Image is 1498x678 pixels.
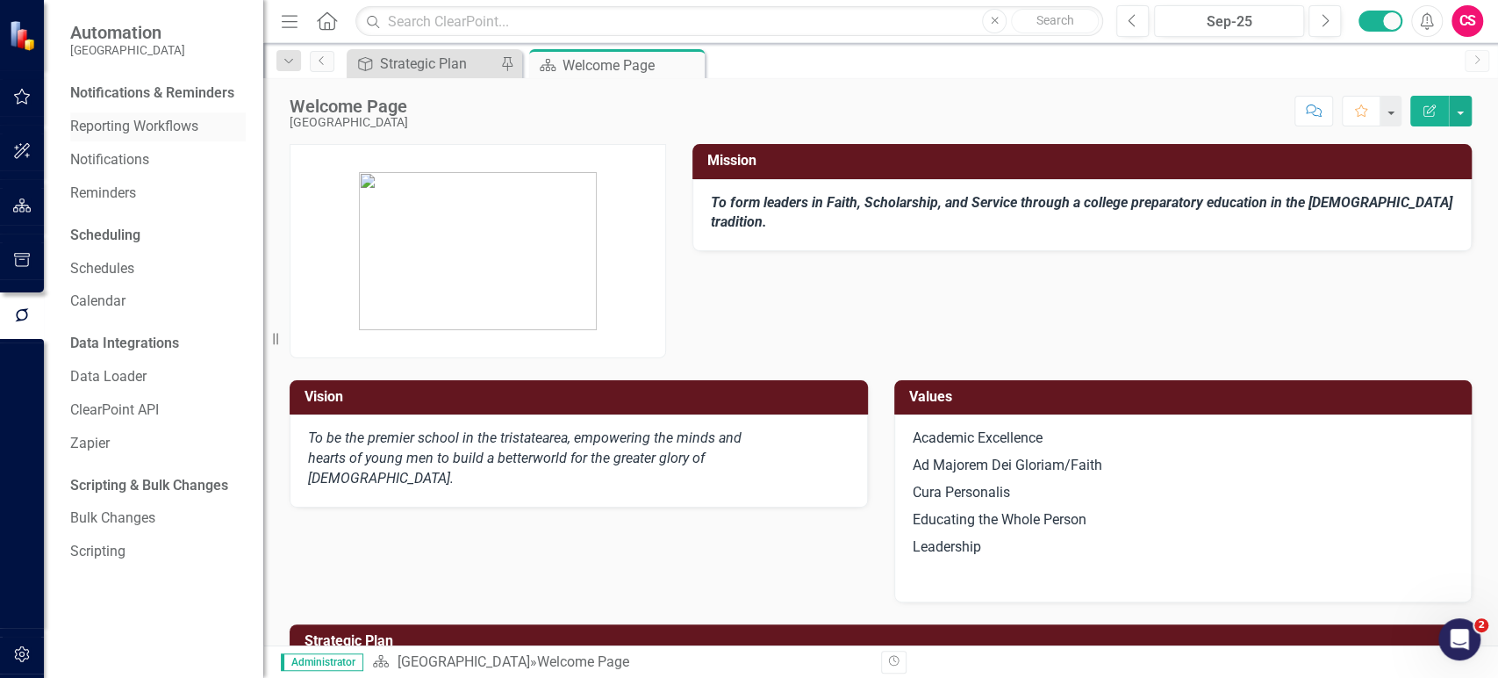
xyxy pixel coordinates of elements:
[70,367,246,387] a: Data Loader
[70,22,185,43] span: Automation
[913,452,1454,480] p: Ad Majorem Dei Gloriam/Faith
[308,450,705,487] em: world for the greater glory of [DEMOGRAPHIC_DATA].
[1011,9,1099,33] button: Search
[909,389,1464,405] h3: Values
[707,153,1463,169] h3: Mission
[70,542,246,562] a: Scripting
[351,53,496,75] a: Strategic Plan
[1451,5,1483,37] button: CS
[1474,618,1488,632] span: 2
[9,19,39,50] img: ClearPoint Strategy
[70,43,185,57] small: [GEOGRAPHIC_DATA]
[397,653,529,670] a: [GEOGRAPHIC_DATA]
[913,534,1454,561] p: Leadership
[281,653,363,671] span: Administrator
[542,429,742,446] em: area, empowering the minds and
[913,507,1454,534] p: Educating the Whole Person
[70,259,246,279] a: Schedules
[355,6,1103,37] input: Search ClearPoint...
[305,389,859,405] h3: Vision
[1154,5,1304,37] button: Sep-25
[290,97,408,116] div: Welcome Page
[1160,11,1298,32] div: Sep-25
[70,476,228,496] div: Scripting & Bulk Changes
[913,429,1454,452] p: Academic Excellence
[372,653,867,673] div: »
[70,184,246,204] a: Reminders
[290,116,408,129] div: [GEOGRAPHIC_DATA]
[70,117,246,137] a: Reporting Workflows
[308,429,542,446] em: To be the premier school in the tristate
[70,150,246,170] a: Notifications
[70,434,246,454] a: Zapier
[305,633,1463,649] h3: Strategic Plan
[913,480,1454,507] p: Cura Personalis
[70,508,246,529] a: Bulk Changes
[70,83,234,104] div: Notifications & Reminders
[308,450,533,466] em: hearts of young men to build a better
[70,334,179,354] div: Data Integrations
[70,400,246,421] a: ClearPoint API
[711,194,1452,231] strong: To form leaders in Faith, Scholarship, and Service through a college preparatory education in the...
[1036,13,1074,27] span: Search
[563,54,700,76] div: Welcome Page
[536,653,628,670] div: Welcome Page
[1438,618,1480,660] iframe: Intercom live chat
[380,53,496,75] div: Strategic Plan
[70,226,140,246] div: Scheduling
[70,292,246,312] a: Calendar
